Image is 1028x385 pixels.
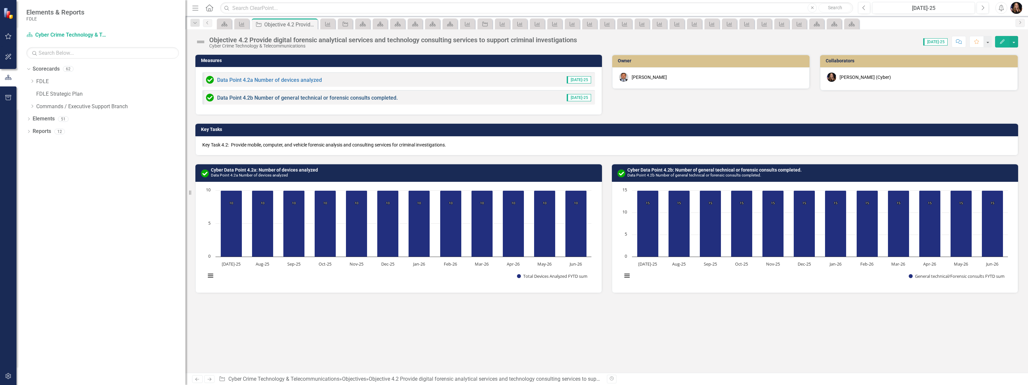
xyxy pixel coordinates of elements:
h3: Key Tasks [201,127,1015,132]
img: On Target [206,94,214,102]
text: 10 [449,201,453,205]
text: 10 [323,201,327,205]
text: 10 [622,209,627,215]
a: Cyber Crime Technology & Telecommunications [26,31,109,39]
path: Jul-25, 15. General technical/Forensic consults FYTD sum. [637,190,658,257]
button: Search [818,3,851,13]
path: May-26, 10. Total Devices Analyzed FYTD sum. [534,190,556,257]
span: [DATE]-25 [567,76,591,83]
a: FDLE Strategic Plan [36,90,186,98]
text: 10 [292,201,296,205]
text: [DATE]-25 [638,261,657,267]
text: 15 [677,201,681,205]
text: Mar-26 [475,261,489,267]
text: 15 [708,201,712,205]
text: 15 [646,201,650,205]
text: 15 [834,201,838,205]
img: Molly Akin [1011,2,1022,14]
text: 15 [740,201,744,205]
text: Oct-25 [319,261,331,267]
div: Objective 4.2 Provide digital forensic analytical services and technology consulting services to ... [264,20,316,29]
h3: Measures [201,58,599,63]
a: Cyber Data Point 4.2a: Number of devices analyzed [211,167,318,173]
path: Nov-25, 15. General technical/Forensic consults FYTD sum. [762,190,784,257]
input: Search ClearPoint... [220,2,853,14]
path: Jan-26, 15. General technical/Forensic consults FYTD sum. [825,190,846,257]
text: Jun-26 [985,261,998,267]
a: Objectives [342,376,366,382]
text: May-26 [954,261,968,267]
path: Dec-25, 15. General technical/Forensic consults FYTD sum. [793,190,815,257]
text: 10 [511,201,515,205]
path: Sep-25, 15. General technical/Forensic consults FYTD sum. [700,190,721,257]
text: 15 [928,201,932,205]
text: Jun-26 [569,261,582,267]
text: 10 [543,201,547,205]
text: Dec-25 [381,261,394,267]
svg: Interactive chart [202,187,595,286]
a: Commands / Executive Support Branch [36,103,186,111]
path: Apr-26, 15. General technical/Forensic consults FYTD sum. [919,190,940,257]
text: Feb-26 [860,261,873,267]
text: 10 [574,201,578,205]
a: Elements [33,115,55,123]
path: Jul-25, 10. Total Devices Analyzed FYTD sum. [221,190,242,257]
a: FDLE [36,78,186,85]
text: Feb-26 [444,261,457,267]
a: Cyber Crime Technology & Telecommunications [228,376,339,382]
text: Sep-25 [287,261,300,267]
h3: Owner [618,58,807,63]
button: [DATE]-25 [872,2,975,14]
div: » » [219,375,602,383]
path: Dec-25, 10. Total Devices Analyzed FYTD sum. [377,190,399,257]
text: 0 [208,253,211,259]
small: Data Point 4.2a Number of devices analyzed [211,173,288,177]
text: 15 [771,201,775,205]
path: Mar-26, 10. Total Devices Analyzed FYTD sum. [471,190,493,257]
button: View chart menu, Chart [622,271,632,280]
svg: Interactive chart [619,187,1011,286]
path: Mar-26, 15. General technical/Forensic consults FYTD sum. [888,190,909,257]
button: Show Total Devices Analyzed FYTD sum [517,273,588,279]
text: Sep-25 [703,261,717,267]
text: 10 [206,187,211,193]
span: Search [828,5,842,10]
small: Data Point 4.2b Number of general technical or forensic consults completed. [627,173,761,177]
text: 15 [622,187,627,193]
text: Nov-25 [350,261,363,267]
text: 10 [386,201,390,205]
text: 10 [355,201,358,205]
path: Jan-26, 10. Total Devices Analyzed FYTD sum. [409,190,430,257]
text: 10 [417,201,421,205]
path: Oct-25, 15. General technical/Forensic consults FYTD sum. [731,190,752,257]
text: 5 [208,220,211,226]
path: May-26, 15. General technical/Forensic consults FYTD sum. [950,190,972,257]
text: Jan-26 [413,261,425,267]
text: 5 [625,231,627,237]
path: Sep-25, 10. Total Devices Analyzed FYTD sum. [283,190,305,257]
div: [PERSON_NAME] [632,74,667,80]
path: Feb-26, 15. General technical/Forensic consults FYTD sum. [856,190,878,257]
path: Aug-25, 10. Total Devices Analyzed FYTD sum. [252,190,273,257]
text: 15 [802,201,806,205]
h3: Collaborators [826,58,1014,63]
div: Objective 4.2 Provide digital forensic analytical services and technology consulting services to ... [369,376,660,382]
a: Data Point 4.2b Number of general technical or forensic consults completed. [217,95,398,101]
text: Jan-26 [829,261,842,267]
text: Oct-25 [735,261,748,267]
text: 0 [625,253,627,259]
div: Chart. Highcharts interactive chart. [619,187,1012,286]
text: May-26 [537,261,552,267]
a: Scorecards [33,65,60,73]
div: 12 [54,129,65,134]
text: 15 [865,201,869,205]
text: Aug-25 [256,261,269,267]
a: Reports [33,128,51,135]
text: [DATE]-25 [222,261,241,267]
img: On Target [201,170,209,177]
span: [DATE]-25 [567,94,591,101]
img: On Target [617,170,625,177]
text: 10 [261,201,265,205]
input: Search Below... [26,47,179,59]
